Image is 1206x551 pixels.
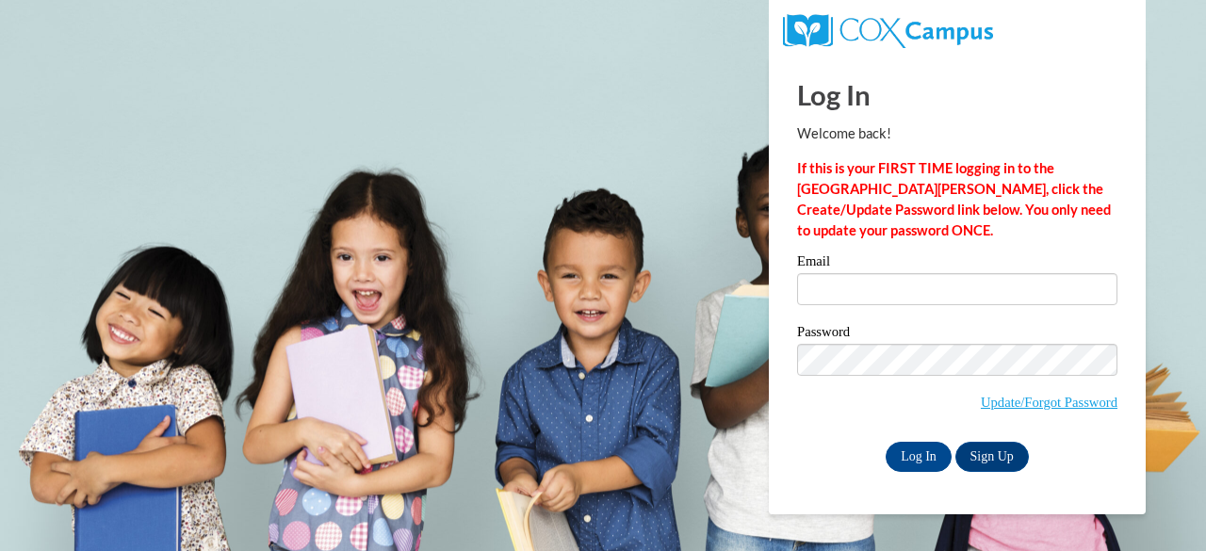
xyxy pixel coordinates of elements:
[797,160,1111,238] strong: If this is your FIRST TIME logging in to the [GEOGRAPHIC_DATA][PERSON_NAME], click the Create/Upd...
[783,14,993,48] img: COX Campus
[955,442,1029,472] a: Sign Up
[797,75,1117,114] h1: Log In
[797,254,1117,273] label: Email
[981,395,1117,410] a: Update/Forgot Password
[797,123,1117,144] p: Welcome back!
[783,22,993,38] a: COX Campus
[886,442,952,472] input: Log In
[797,325,1117,344] label: Password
